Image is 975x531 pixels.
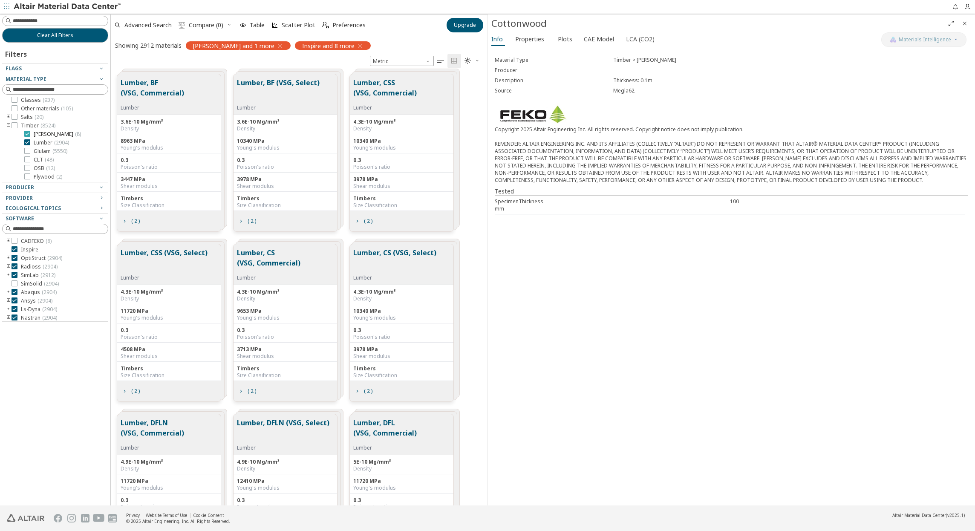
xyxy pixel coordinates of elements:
div: Lumber [353,104,447,111]
span: ( 2 ) [248,219,256,224]
button: Producer [2,182,108,193]
span: Plywood [34,173,62,180]
span: ( 2904 ) [42,306,57,313]
div: Poisson's ratio [121,504,217,511]
div: 8963 MPa [121,138,217,144]
button: Theme [461,54,483,68]
span: Inspire and 8 more [302,42,355,49]
span: Producer [6,184,34,191]
a: Cookie Consent [193,512,224,518]
div: 10340 MPa [353,138,450,144]
div: Young's modulus [237,315,334,321]
span: ( 2904 ) [43,263,58,270]
span: Ansys [21,297,52,304]
span: Inspire [21,246,38,253]
div: Shear modulus [237,183,334,190]
span: Material Type [6,75,46,83]
div: Lumber [353,274,436,281]
button: Upgrade [447,18,483,32]
i: toogle group [6,306,12,313]
span: Plots [558,32,572,46]
button: Lumber, DFLN (VSG, Select) [237,418,329,444]
span: ( 937 ) [43,96,55,104]
span: SimLab [21,272,55,279]
span: Glulam [34,148,67,155]
i:  [322,22,329,29]
button: Close [958,17,972,30]
div: Density [121,295,217,302]
span: Preferences [332,22,366,28]
div: grid [111,68,487,519]
div: Copyright 2025 Altair Engineering Inc. All rights reserved. Copyright notice does not imply publi... [495,126,968,184]
div: Timbers [353,195,450,202]
span: Other materials [21,105,73,112]
i: toogle group [6,122,12,129]
div: Poisson's ratio [237,334,334,341]
div: (v2025.1) [892,512,965,518]
span: ( 2 ) [364,219,372,224]
div: Unit System [370,56,434,66]
div: Shear modulus [237,353,334,360]
div: Timbers [237,195,334,202]
span: Ecological Topics [6,205,61,212]
div: Poisson's ratio [237,164,334,170]
button: Software [2,214,108,224]
span: CLT [34,156,54,163]
button: ( 2 ) [234,383,260,400]
button: AI CopilotMaterials Intelligence [881,32,966,47]
div: Timbers [353,365,450,372]
button: ( 2 ) [350,383,376,400]
div: Timbers [121,195,217,202]
span: Properties [515,32,544,46]
div: Filters [2,43,31,63]
div: 0.3 [237,327,334,334]
span: ( 20 ) [35,113,43,121]
span: Table [250,22,265,28]
span: Lumber [34,139,69,146]
div: 100 [730,198,965,205]
div: 4.3E-10 Mg/mm³ [121,289,217,295]
span: ( 2 ) [56,173,62,180]
span: ( 12 ) [46,164,55,172]
div: 0.3 [353,497,450,504]
div: Size Classification [353,202,450,209]
span: ( 2 ) [131,389,140,394]
span: ( 8524 ) [40,122,55,129]
div: 0.3 [121,497,217,504]
a: Website Terms of Use [146,512,187,518]
span: Provider [6,194,33,202]
div: Megla62 [613,87,968,94]
img: Logo - Provider [495,103,570,124]
div: Density [353,295,450,302]
i:  [179,22,185,29]
span: ( 2904 ) [37,297,52,304]
span: Radioss [21,263,58,270]
div: Size Classification [353,372,450,379]
div: Shear modulus [353,353,450,360]
div: 10340 MPa [237,138,334,144]
i: toogle group [6,114,12,121]
span: Software [6,215,34,222]
div: Size Classification [121,372,217,379]
div: mm [495,205,504,212]
div: Lumber [237,274,330,281]
i: toogle group [6,297,12,304]
div: 12410 MPa [237,478,334,485]
div: Density [237,465,334,472]
div: Timbers [121,365,217,372]
button: ( 2 ) [117,213,144,230]
div: 3713 MPa [237,346,334,353]
span: Altair Material Data Center [892,512,946,518]
div: Size Classification [237,372,334,379]
div: Lumber [237,444,329,451]
span: CADFEKO [21,238,52,245]
button: ( 2 ) [350,213,376,230]
button: Lumber, DFLN (VSG, Commercial) [121,418,214,444]
span: ( 5550 ) [52,147,67,155]
div: Producer [495,67,613,74]
div: Shear modulus [353,183,450,190]
div: Density [353,125,450,132]
button: Material Type [2,74,108,84]
div: Young's modulus [353,144,450,151]
i:  [464,58,471,64]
